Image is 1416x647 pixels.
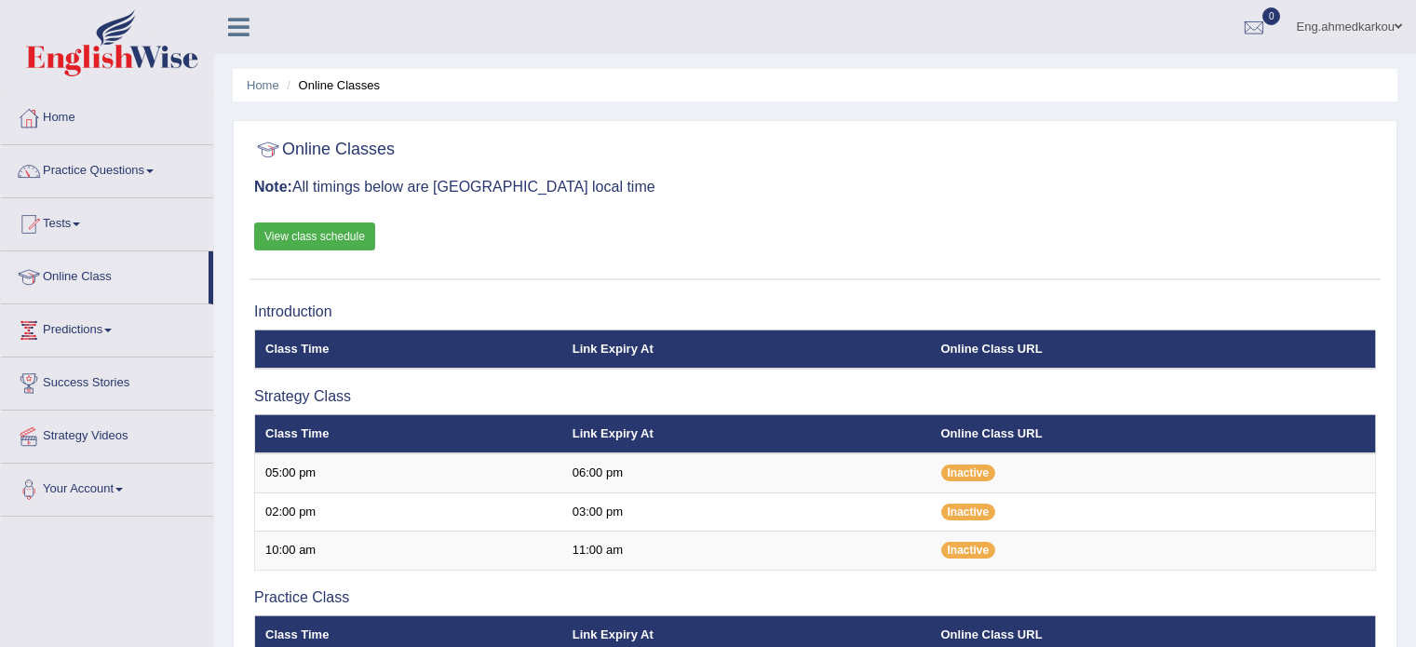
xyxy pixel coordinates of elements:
span: 0 [1262,7,1281,25]
th: Online Class URL [931,414,1376,453]
h2: Online Classes [254,136,395,164]
a: Tests [1,198,213,245]
td: 06:00 pm [562,453,931,492]
span: Inactive [941,542,996,559]
h3: All timings below are [GEOGRAPHIC_DATA] local time [254,179,1376,195]
b: Note: [254,179,292,195]
a: View class schedule [254,222,375,250]
h3: Strategy Class [254,388,1376,405]
li: Online Classes [282,76,380,94]
td: 02:00 pm [255,492,562,532]
a: Strategy Videos [1,411,213,457]
a: Online Class [1,251,209,298]
a: Practice Questions [1,145,213,192]
td: 11:00 am [562,532,931,571]
a: Your Account [1,464,213,510]
h3: Introduction [254,303,1376,320]
span: Inactive [941,504,996,520]
a: Success Stories [1,357,213,404]
th: Link Expiry At [562,414,931,453]
td: 03:00 pm [562,492,931,532]
th: Link Expiry At [562,330,931,369]
th: Class Time [255,414,562,453]
a: Home [1,92,213,139]
th: Class Time [255,330,562,369]
td: 05:00 pm [255,453,562,492]
a: Home [247,78,279,92]
h3: Practice Class [254,589,1376,606]
th: Online Class URL [931,330,1376,369]
td: 10:00 am [255,532,562,571]
a: Predictions [1,304,213,351]
span: Inactive [941,465,996,481]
